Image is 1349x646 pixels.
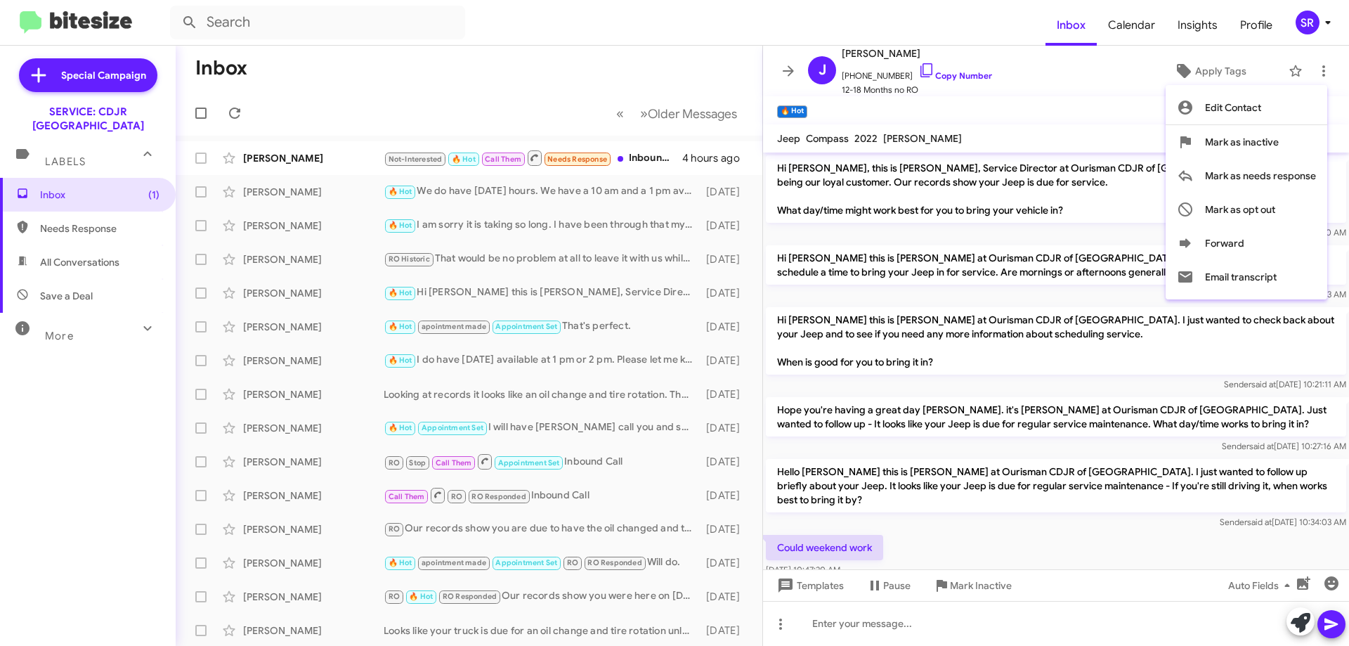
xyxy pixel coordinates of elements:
[1166,226,1327,260] button: Forward
[1205,193,1275,226] span: Mark as opt out
[1205,91,1261,124] span: Edit Contact
[1205,159,1316,193] span: Mark as needs response
[1166,260,1327,294] button: Email transcript
[1205,125,1279,159] span: Mark as inactive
